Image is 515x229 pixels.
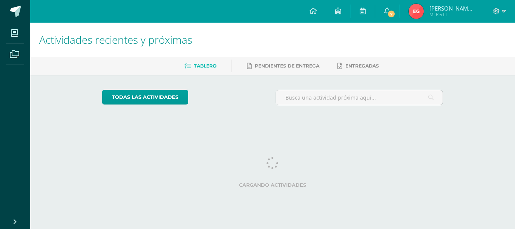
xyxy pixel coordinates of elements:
[102,182,443,188] label: Cargando actividades
[337,60,379,72] a: Entregadas
[39,32,192,47] span: Actividades recientes y próximas
[387,10,395,18] span: 7
[184,60,216,72] a: Tablero
[255,63,319,69] span: Pendientes de entrega
[429,11,475,18] span: Mi Perfil
[409,4,424,19] img: 80b2a2ce82189c13ed95b609bb1b7ae5.png
[247,60,319,72] a: Pendientes de entrega
[276,90,443,105] input: Busca una actividad próxima aquí...
[429,5,475,12] span: [PERSON_NAME][DATE]
[345,63,379,69] span: Entregadas
[102,90,188,105] a: todas las Actividades
[194,63,216,69] span: Tablero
